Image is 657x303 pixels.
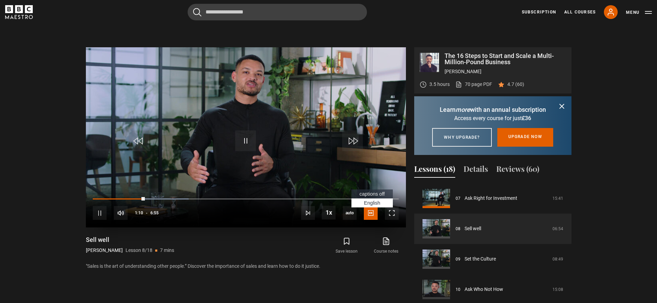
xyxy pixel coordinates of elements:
video-js: Video Player [86,47,406,227]
p: Learn with an annual subscription [422,105,563,114]
a: Upgrade now [497,128,553,147]
p: [PERSON_NAME] [86,247,123,254]
span: £36 [522,115,531,121]
button: Reviews (60) [496,163,539,178]
h1: Sell well [86,236,174,244]
button: Submit the search query [193,8,201,17]
p: 4.7 (60) [507,81,524,88]
span: auto [343,206,357,220]
p: 3.5 hours [429,81,450,88]
p: Lesson 8/18 [126,247,152,254]
a: Why upgrade? [432,128,491,147]
a: Ask Who Not How [465,286,503,293]
button: Pause [93,206,107,220]
span: 6:55 [150,207,159,219]
div: Current quality: 720p [343,206,357,220]
a: All Courses [564,9,596,15]
p: 7 mins [160,247,174,254]
span: captions off [359,191,385,197]
svg: BBC Maestro [5,5,33,19]
a: Subscription [522,9,556,15]
p: Access every course for just [422,114,563,123]
div: Progress Bar [93,198,398,200]
button: Playback Rate [322,206,336,219]
button: Lessons (18) [414,163,455,178]
button: Next Lesson [301,206,315,220]
button: Toggle navigation [626,9,652,16]
a: Sell well [465,225,481,232]
span: 1:10 [135,207,143,219]
span: English [364,200,380,206]
p: [PERSON_NAME] [445,68,566,75]
button: Mute [114,206,128,220]
button: Save lesson [327,236,366,256]
button: Captions [364,206,378,220]
input: Search [188,4,367,20]
a: 70 page PDF [455,81,492,88]
a: Set the Culture [465,255,496,263]
a: Ask Right for Investment [465,195,517,202]
a: Course notes [366,236,406,256]
p: The 16 Steps to Start and Scale a Multi-Million-Pound Business [445,53,566,65]
span: - [146,211,148,215]
p: "Sales is the art of understanding other people.” Discover the importance of sales and learn how ... [86,263,406,270]
button: Details [464,163,488,178]
button: Fullscreen [385,206,399,220]
i: more [456,106,470,113]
